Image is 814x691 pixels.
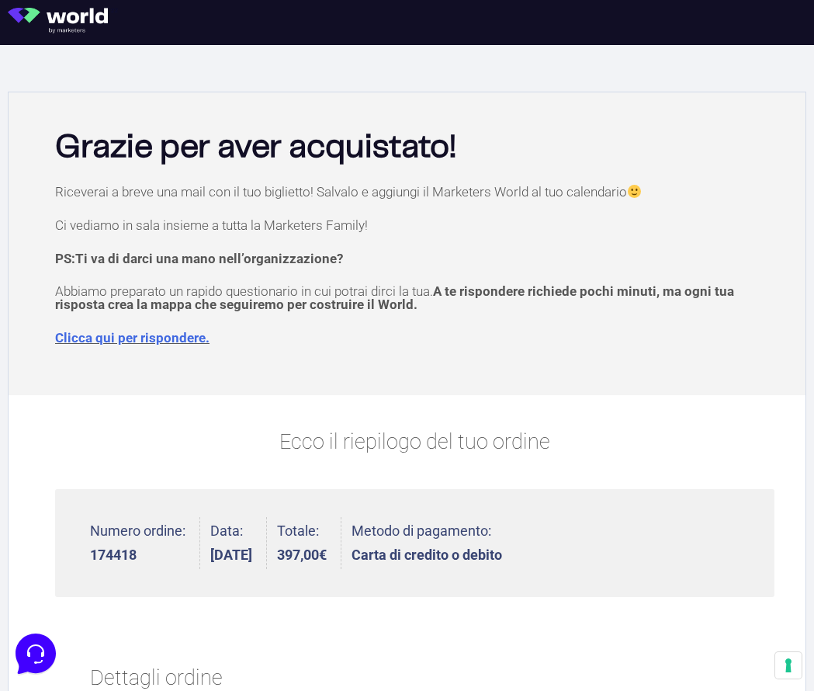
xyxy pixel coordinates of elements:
strong: PS: [55,251,343,266]
span: Le tue conversazioni [25,62,132,75]
button: Le tue preferenze relative al consenso per le tecnologie di tracciamento [775,652,802,679]
strong: Carta di credito o debito [352,548,502,562]
button: Inizia una conversazione [25,130,286,161]
strong: 174418 [90,548,185,562]
span: € [319,547,327,563]
li: Numero ordine: [90,517,200,569]
p: Messaggi [134,520,176,534]
bdi: 397,00 [277,547,327,563]
p: Home [47,520,73,534]
li: Metodo di pagamento: [352,517,502,569]
li: Data: [210,517,267,569]
img: dark [25,87,56,118]
span: Trova una risposta [25,193,121,205]
a: Apri Centro Assistenza [165,193,286,205]
p: Riceverai a breve una mail con il tuo biglietto! Salvalo e aggiungi il Marketers World al tuo cal... [55,185,774,199]
li: Totale: [277,517,341,569]
img: 🙂 [628,185,641,198]
span: A te rispondere richiede pochi minuti, ma ogni tua risposta crea la mappa che seguiremo per costr... [55,283,734,312]
button: Aiuto [203,498,298,534]
img: dark [74,87,106,118]
button: Messaggi [108,498,203,534]
b: Grazie per aver acquistato! [55,132,456,163]
p: Ecco il riepilogo del tuo ordine [55,426,774,458]
img: dark [50,87,81,118]
h2: Ciao da Marketers 👋 [12,12,261,37]
span: Ti va di darci una mano nell’organizzazione? [75,251,343,266]
strong: [DATE] [210,548,252,562]
a: Clicca qui per rispondere. [55,330,210,345]
p: Aiuto [239,520,262,534]
input: Cerca un articolo... [35,226,254,241]
p: Abbiamo preparato un rapido questionario in cui potrai dirci la tua. [55,285,774,311]
iframe: Customerly Messenger Launcher [12,630,59,677]
p: Ci vediamo in sala insieme a tutta la Marketers Family! [55,219,774,232]
button: Home [12,498,108,534]
span: Inizia una conversazione [101,140,229,152]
